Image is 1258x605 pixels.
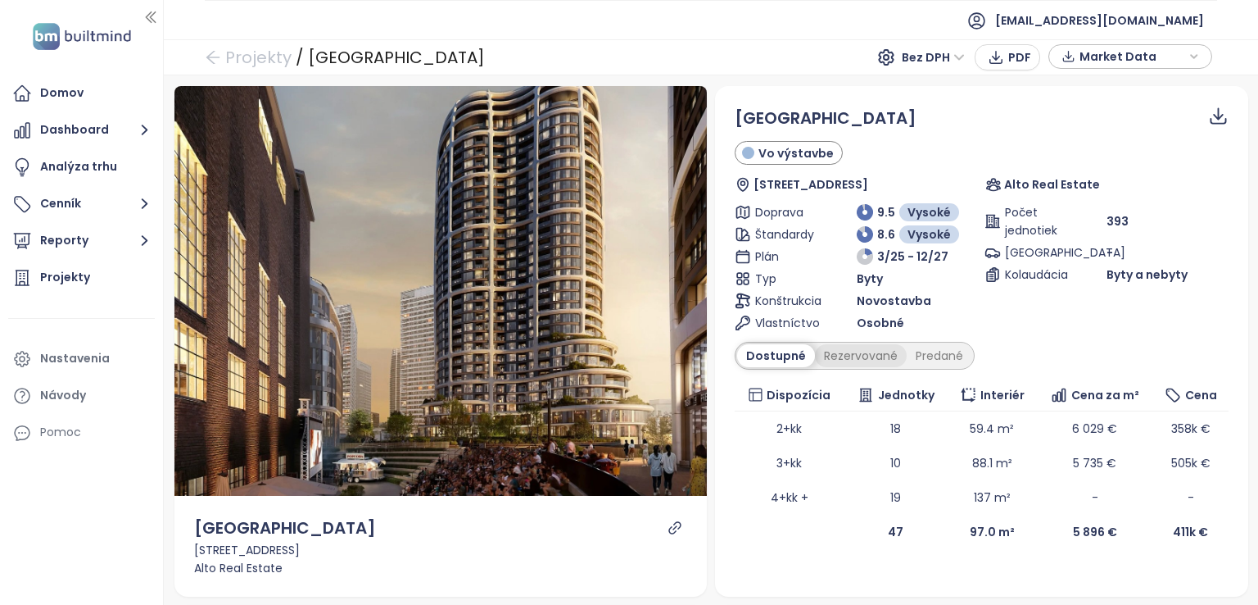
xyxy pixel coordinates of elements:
span: - [1092,489,1098,506]
div: Pomoc [8,416,155,449]
span: Cena za m² [1071,386,1139,404]
div: Rezervované [815,344,907,367]
span: Štandardy [755,225,816,243]
span: Byty [857,270,883,288]
div: Projekty [40,267,90,288]
span: [EMAIL_ADDRESS][DOMAIN_NAME] [995,1,1204,40]
td: 59.4 m² [948,412,1037,446]
a: Návody [8,380,155,412]
div: [GEOGRAPHIC_DATA] [308,43,485,72]
td: 137 m² [948,480,1037,515]
span: Alto Real Estate [1004,175,1100,193]
span: Typ [755,270,816,288]
div: [GEOGRAPHIC_DATA] [194,516,376,541]
span: Bez DPH [902,45,965,70]
div: Analýza trhu [40,157,117,177]
td: 10 [844,446,948,480]
span: 505k € [1171,455,1210,471]
b: 5 896 € [1073,524,1117,540]
a: Domov [8,77,155,110]
b: 47 [888,524,903,540]
button: Dashboard [8,114,155,147]
button: Cenník [8,188,155,221]
span: Dispozícia [767,386,830,404]
span: Počet jednotiek [1005,203,1066,239]
span: 5 735 € [1073,455,1116,471]
span: Vysoké [907,203,951,221]
button: PDF [975,44,1040,71]
span: 3/25 - 12/27 [877,248,948,266]
a: Analýza trhu [8,151,155,184]
span: Cena [1185,386,1217,404]
span: Vo výstavbe [758,144,834,162]
div: Nastavenia [40,348,110,369]
td: 4+kk + [735,480,844,515]
span: Market Data [1079,44,1185,69]
span: [GEOGRAPHIC_DATA] [735,107,916,130]
span: [STREET_ADDRESS] [753,175,868,193]
span: Plán [755,248,816,266]
span: - [1188,489,1194,506]
div: Dostupné [737,344,815,367]
div: button [1057,44,1203,69]
span: Interiér [980,386,1025,404]
span: [GEOGRAPHIC_DATA] [1005,243,1066,262]
td: 2+kk [735,412,844,446]
span: PDF [1008,48,1031,66]
button: Reporty [8,225,155,257]
span: arrow-left [205,49,221,66]
b: 97.0 m² [970,524,1015,540]
div: Pomoc [40,422,81,443]
td: 19 [844,480,948,515]
a: Nastavenia [8,343,155,375]
span: 358k € [1171,421,1210,437]
span: - [1106,244,1113,261]
span: 9.5 [877,203,895,221]
a: arrow-left Projekty [205,43,292,72]
a: link [667,521,682,535]
td: 18 [844,412,948,446]
span: Vlastníctvo [755,314,816,332]
div: Alto Real Estate [194,559,688,577]
span: Konštrukcia [755,292,816,310]
div: Predané [907,344,972,367]
span: Kolaudácia [1005,266,1066,284]
span: Novostavba [857,292,931,310]
span: Vysoké [907,225,951,243]
span: 8.6 [877,225,895,243]
div: / [296,43,304,72]
span: Osobné [857,314,904,332]
div: Návody [40,385,86,406]
span: 393 [1106,212,1129,230]
span: Byty a nebyty [1106,266,1188,284]
td: 3+kk [735,446,844,480]
span: Jednotky [878,386,934,404]
b: 411k € [1173,524,1208,540]
div: [STREET_ADDRESS] [194,541,688,559]
span: Doprava [755,203,816,221]
a: Projekty [8,262,155,294]
div: Domov [40,83,84,103]
span: 6 029 € [1072,421,1117,437]
td: 88.1 m² [948,446,1037,480]
img: logo [28,20,136,53]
